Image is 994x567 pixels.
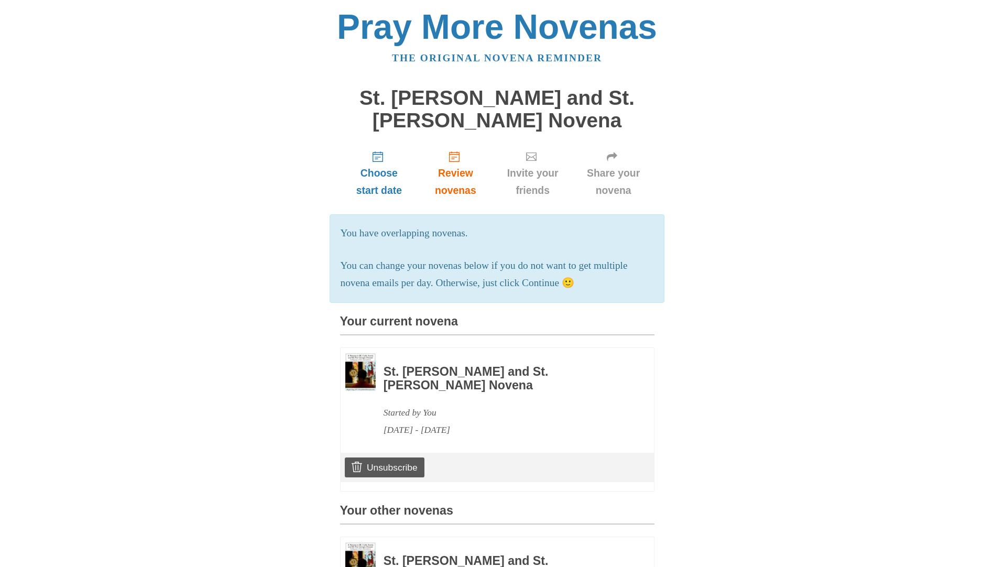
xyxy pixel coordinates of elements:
h3: St. [PERSON_NAME] and St. [PERSON_NAME] Novena [384,365,626,392]
a: Review novenas [418,142,493,204]
p: You have overlapping novenas. [341,225,654,242]
a: The original novena reminder [392,52,602,63]
span: Review novenas [429,165,482,199]
h3: Your other novenas [340,504,654,525]
span: Choose start date [351,165,408,199]
div: Started by You [384,404,626,421]
a: Invite your friends [493,142,573,204]
img: Novena image [345,353,376,391]
a: Share your novena [573,142,654,204]
h1: St. [PERSON_NAME] and St. [PERSON_NAME] Novena [340,87,654,132]
a: Unsubscribe [345,457,424,477]
a: Choose start date [340,142,419,204]
span: Invite your friends [504,165,562,199]
p: You can change your novenas below if you do not want to get multiple novena emails per day. Other... [341,257,654,292]
a: Pray More Novenas [337,7,657,46]
span: Share your novena [583,165,644,199]
h3: Your current novena [340,315,654,335]
div: [DATE] - [DATE] [384,421,626,439]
